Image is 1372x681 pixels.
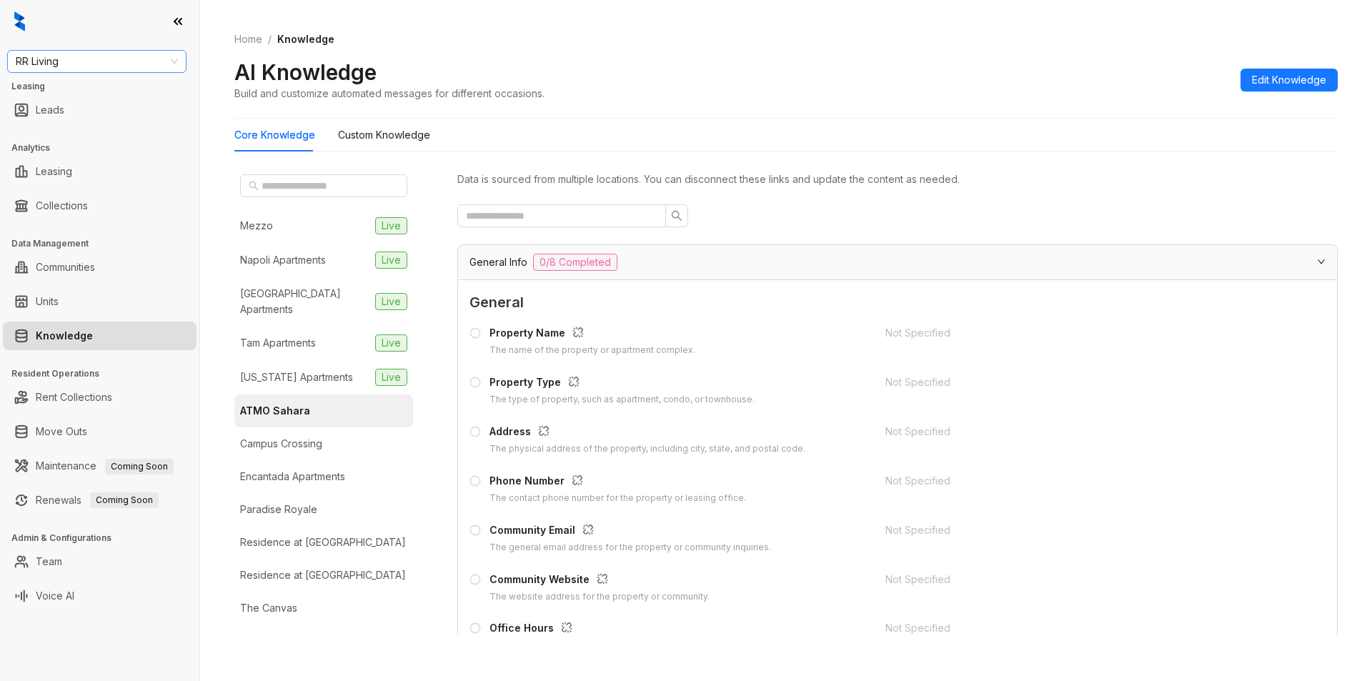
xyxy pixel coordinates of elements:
span: expanded [1317,257,1326,266]
li: Move Outs [3,417,197,446]
div: Campus Crossing [240,436,322,452]
a: Collections [36,192,88,220]
span: Live [375,217,407,234]
div: Mezzo [240,218,273,234]
li: Renewals [3,486,197,515]
div: Core Knowledge [234,127,315,143]
div: Tam Apartments [240,335,316,351]
li: / [268,31,272,47]
a: RenewalsComing Soon [36,486,159,515]
div: Data is sourced from multiple locations. You can disconnect these links and update the content as... [457,172,1338,187]
span: Live [375,293,407,310]
div: The website address for the property or community. [489,590,710,604]
div: Phone Number [489,473,746,492]
span: Knowledge [277,33,334,45]
span: Live [375,369,407,386]
div: Paradise Royale [240,502,317,517]
li: Leads [3,96,197,124]
li: Rent Collections [3,383,197,412]
span: Coming Soon [105,459,174,474]
div: Not Specified [885,325,1284,341]
a: Leads [36,96,64,124]
div: Not Specified [885,572,1284,587]
span: 0/8 Completed [533,254,617,271]
div: The name of the property or apartment complex. [489,344,695,357]
div: Community Email [489,522,771,541]
div: The Canvas [240,600,297,616]
h3: Leasing [11,80,199,93]
div: [GEOGRAPHIC_DATA] Apartments [240,286,369,317]
a: Leasing [36,157,72,186]
span: search [671,210,682,222]
span: General Info [469,254,527,270]
div: Custom Knowledge [338,127,430,143]
div: Encantada Apartments [240,469,345,484]
h3: Resident Operations [11,367,199,380]
li: Knowledge [3,322,197,350]
div: Community Website [489,572,710,590]
li: Leasing [3,157,197,186]
div: Residence at [GEOGRAPHIC_DATA] [240,535,406,550]
h3: Analytics [11,141,199,154]
span: General [469,292,1326,314]
div: ATMO Sahara [240,403,310,419]
div: Not Specified [885,522,1284,538]
div: [US_STATE] Apartments [240,369,353,385]
li: Communities [3,253,197,282]
div: Not Specified [885,473,1284,489]
span: Live [375,334,407,352]
a: Rent Collections [36,383,112,412]
li: Units [3,287,197,316]
a: Voice AI [36,582,74,610]
a: Units [36,287,59,316]
div: Napoli Apartments [240,252,326,268]
div: Not Specified [885,374,1284,390]
li: Maintenance [3,452,197,480]
div: Property Name [489,325,695,344]
div: Residence at [GEOGRAPHIC_DATA] [240,567,406,583]
div: Property Type [489,374,755,393]
h3: Admin & Configurations [11,532,199,545]
a: Communities [36,253,95,282]
h3: Data Management [11,237,199,250]
div: Not Specified [885,620,1284,636]
div: Address [489,424,805,442]
a: Home [232,31,265,47]
div: Office Hours [489,620,779,639]
a: Move Outs [36,417,87,446]
span: RR Living [16,51,178,72]
div: The contact phone number for the property or leasing office. [489,492,746,505]
div: Not Specified [885,424,1284,439]
span: Live [375,252,407,269]
div: The type of property, such as apartment, condo, or townhouse. [489,393,755,407]
span: search [249,181,259,191]
div: General Info0/8 Completed [458,245,1337,279]
div: The general email address for the property or community inquiries. [489,541,771,555]
li: Collections [3,192,197,220]
div: Build and customize automated messages for different occasions. [234,86,545,101]
img: logo [14,11,25,31]
li: Voice AI [3,582,197,610]
button: Edit Knowledge [1241,69,1338,91]
a: Knowledge [36,322,93,350]
span: Edit Knowledge [1252,72,1326,88]
a: Team [36,547,62,576]
li: Team [3,547,197,576]
div: The physical address of the property, including city, state, and postal code. [489,442,805,456]
h2: AI Knowledge [234,59,377,86]
span: Coming Soon [90,492,159,508]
